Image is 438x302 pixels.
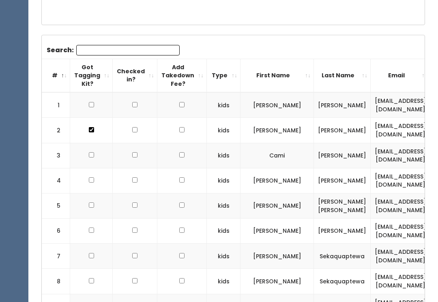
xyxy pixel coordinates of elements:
td: kids [207,168,240,193]
td: [PERSON_NAME] [240,193,314,218]
td: [EMAIL_ADDRESS][DOMAIN_NAME] [371,219,431,244]
td: Sekaquaptewa [314,269,371,294]
th: #: activate to sort column descending [42,59,70,92]
td: [PERSON_NAME] [240,244,314,269]
label: Search: [47,45,180,55]
th: Checked in?: activate to sort column ascending [113,59,157,92]
td: [PERSON_NAME] [314,118,371,143]
td: Cami [240,143,314,168]
td: [EMAIL_ADDRESS][DOMAIN_NAME] [371,92,431,118]
td: 7 [42,244,70,269]
td: [EMAIL_ADDRESS][DOMAIN_NAME] [371,143,431,168]
td: 1 [42,92,70,118]
input: Search: [76,45,180,55]
td: 5 [42,193,70,218]
td: 2 [42,118,70,143]
td: kids [207,92,240,118]
th: Type: activate to sort column ascending [207,59,240,92]
td: 6 [42,219,70,244]
td: [EMAIL_ADDRESS][DOMAIN_NAME] [371,269,431,294]
td: [PERSON_NAME] [240,219,314,244]
td: kids [207,193,240,218]
th: Email: activate to sort column ascending [371,59,431,92]
td: [PERSON_NAME] [314,219,371,244]
td: 3 [42,143,70,168]
td: [EMAIL_ADDRESS][DOMAIN_NAME] [371,168,431,193]
td: [EMAIL_ADDRESS][DOMAIN_NAME] [371,193,431,218]
td: [PERSON_NAME] [PERSON_NAME] [314,193,371,218]
td: 4 [42,168,70,193]
td: kids [207,219,240,244]
td: kids [207,143,240,168]
td: kids [207,244,240,269]
th: Last Name: activate to sort column ascending [314,59,371,92]
th: Add Takedown Fee?: activate to sort column ascending [157,59,207,92]
td: [PERSON_NAME] [240,92,314,118]
td: [EMAIL_ADDRESS][DOMAIN_NAME] [371,118,431,143]
td: [PERSON_NAME] [240,269,314,294]
td: [PERSON_NAME] [240,168,314,193]
td: kids [207,118,240,143]
td: kids [207,269,240,294]
td: [PERSON_NAME] [314,143,371,168]
td: [PERSON_NAME] [314,92,371,118]
td: 8 [42,269,70,294]
td: [PERSON_NAME] [314,168,371,193]
td: [PERSON_NAME] [240,118,314,143]
th: First Name: activate to sort column ascending [240,59,314,92]
th: Got Tagging Kit?: activate to sort column ascending [70,59,113,92]
td: [EMAIL_ADDRESS][DOMAIN_NAME] [371,244,431,269]
td: Sekaquaptewa [314,244,371,269]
